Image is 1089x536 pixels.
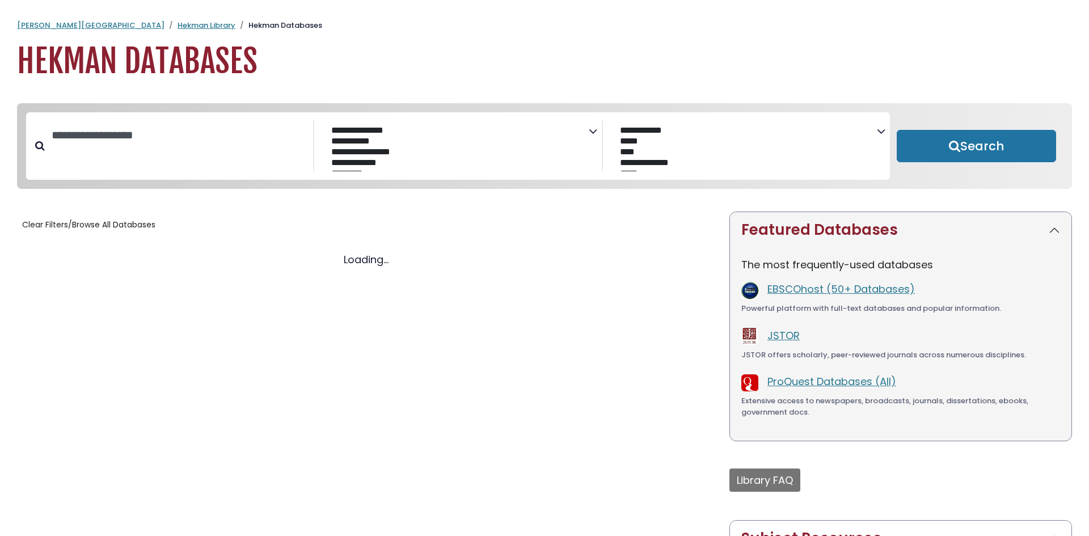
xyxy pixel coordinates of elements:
select: Database Subject Filter [323,123,588,171]
a: Hekman Library [178,20,235,31]
button: Clear Filters/Browse All Databases [17,216,161,234]
li: Hekman Databases [235,20,322,31]
div: JSTOR offers scholarly, peer-reviewed journals across numerous disciplines. [741,349,1060,361]
nav: breadcrumb [17,20,1072,31]
button: Library FAQ [729,469,800,492]
div: Loading... [17,252,716,267]
a: JSTOR [767,328,800,343]
a: [PERSON_NAME][GEOGRAPHIC_DATA] [17,20,164,31]
select: Database Vendors Filter [612,123,877,171]
nav: Search filters [17,103,1072,189]
h1: Hekman Databases [17,43,1072,81]
div: Extensive access to newspapers, broadcasts, journals, dissertations, ebooks, government docs. [741,395,1060,417]
button: Submit for Search Results [897,130,1056,163]
a: ProQuest Databases (All) [767,374,896,389]
a: EBSCOhost (50+ Databases) [767,282,915,296]
p: The most frequently-used databases [741,257,1060,272]
div: Powerful platform with full-text databases and popular information. [741,303,1060,314]
button: Featured Databases [730,212,1071,248]
input: Search database by title or keyword [45,126,313,145]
